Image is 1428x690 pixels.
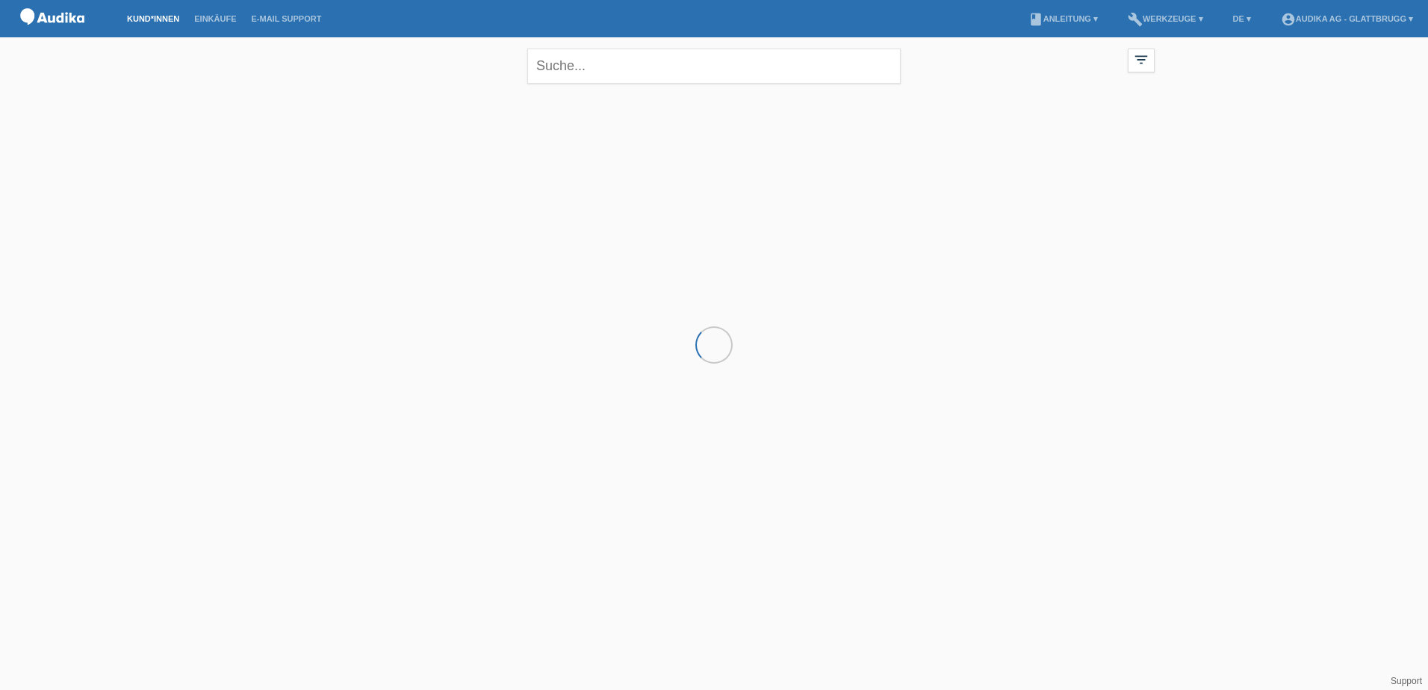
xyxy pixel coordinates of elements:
i: filter_list [1133,52,1149,68]
a: POS — MF Group [15,29,90,40]
input: Suche... [527,49,901,84]
a: account_circleAudika AG - Glattbrugg ▾ [1273,14,1421,23]
a: DE ▾ [1226,14,1258,23]
a: Einkäufe [187,14,243,23]
a: Kund*innen [119,14,187,23]
a: bookAnleitung ▾ [1021,14,1105,23]
i: build [1128,12,1143,27]
a: buildWerkzeuge ▾ [1120,14,1211,23]
a: E-Mail Support [244,14,329,23]
i: account_circle [1281,12,1296,27]
i: book [1028,12,1043,27]
a: Support [1391,676,1422,686]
